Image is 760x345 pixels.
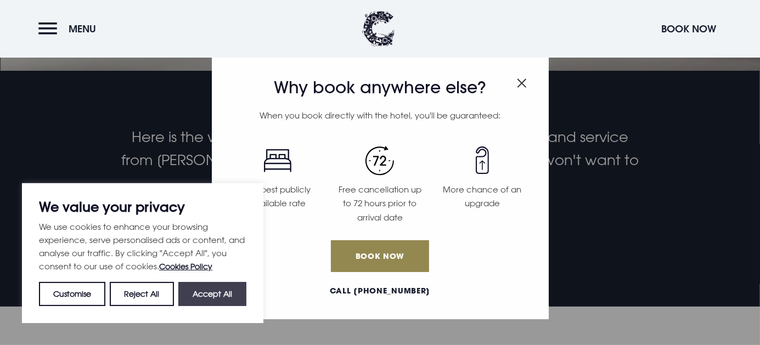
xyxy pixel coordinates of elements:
[656,17,722,41] button: Book Now
[22,183,263,323] div: We value your privacy
[331,240,429,272] a: Book Now
[438,183,527,211] p: More chance of an upgrade
[38,17,102,41] button: Menu
[227,78,533,98] h3: Why book anywhere else?
[110,282,173,306] button: Reject All
[39,200,246,213] p: We value your privacy
[178,282,246,306] button: Accept All
[227,285,533,297] a: Call [PHONE_NUMBER]
[69,22,96,35] span: Menu
[159,262,212,271] a: Cookies Policy
[227,109,533,123] p: When you book directly with the hotel, you'll be guaranteed:
[362,11,395,47] img: Clandeboye Lodge
[39,220,246,273] p: We use cookies to enhance your browsing experience, serve personalised ads or content, and analys...
[517,72,527,90] button: Close modal
[39,282,105,306] button: Customise
[233,183,322,211] p: The best publicly available rate
[335,183,424,225] p: Free cancellation up to 72 hours prior to arrival date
